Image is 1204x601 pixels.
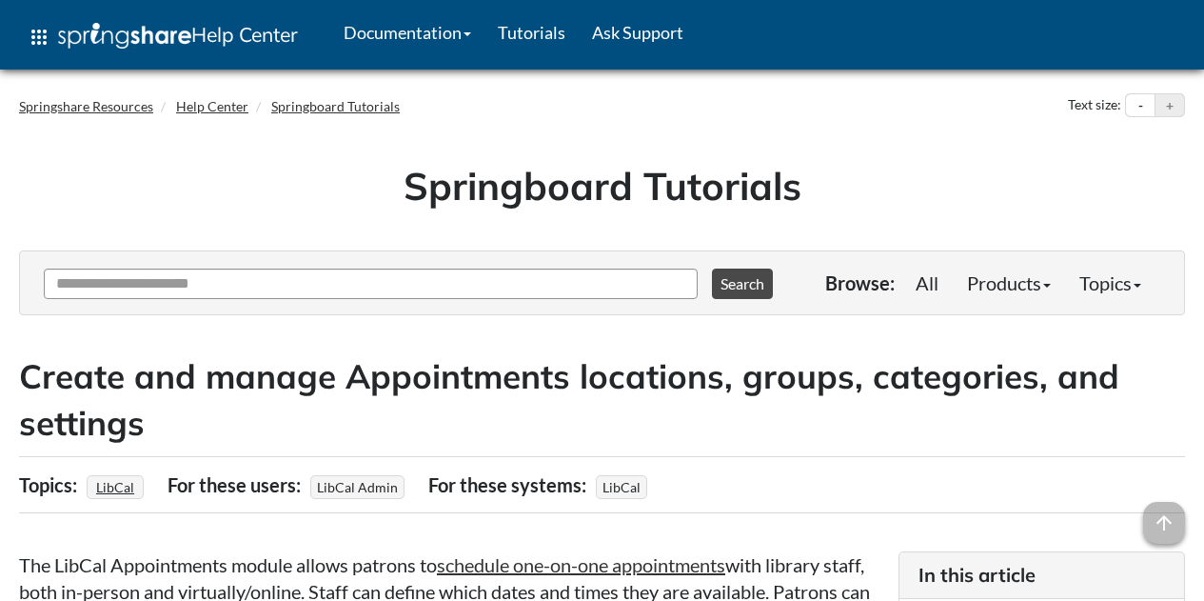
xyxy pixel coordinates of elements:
p: Browse: [825,270,895,296]
a: Springboard Tutorials [271,98,400,114]
a: LibCal [93,473,137,501]
a: Tutorials [484,9,579,56]
h3: In this article [918,562,1165,589]
a: apps Help Center [14,9,311,66]
a: schedule one-on-one appointments [437,553,725,576]
span: Help Center [191,22,298,47]
a: Help Center [176,98,248,114]
button: Decrease text size [1126,94,1155,117]
div: Text size: [1064,93,1125,118]
a: All [901,264,953,302]
span: arrow_upward [1143,502,1185,544]
a: Topics [1065,264,1155,302]
span: apps [28,26,50,49]
div: For these systems: [428,467,591,503]
button: Increase text size [1155,94,1184,117]
button: Search [712,269,773,299]
a: Ask Support [579,9,697,56]
h1: Springboard Tutorials [33,159,1171,212]
div: Topics: [19,467,82,503]
a: Products [953,264,1065,302]
a: Documentation [330,9,484,56]
div: For these users: [168,467,306,503]
a: Springshare Resources [19,98,153,114]
a: arrow_upward [1143,504,1185,527]
span: LibCal [596,475,647,499]
img: Springshare [58,23,191,49]
span: LibCal Admin [310,475,405,499]
h2: Create and manage Appointments locations, groups, categories, and settings [19,353,1185,447]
